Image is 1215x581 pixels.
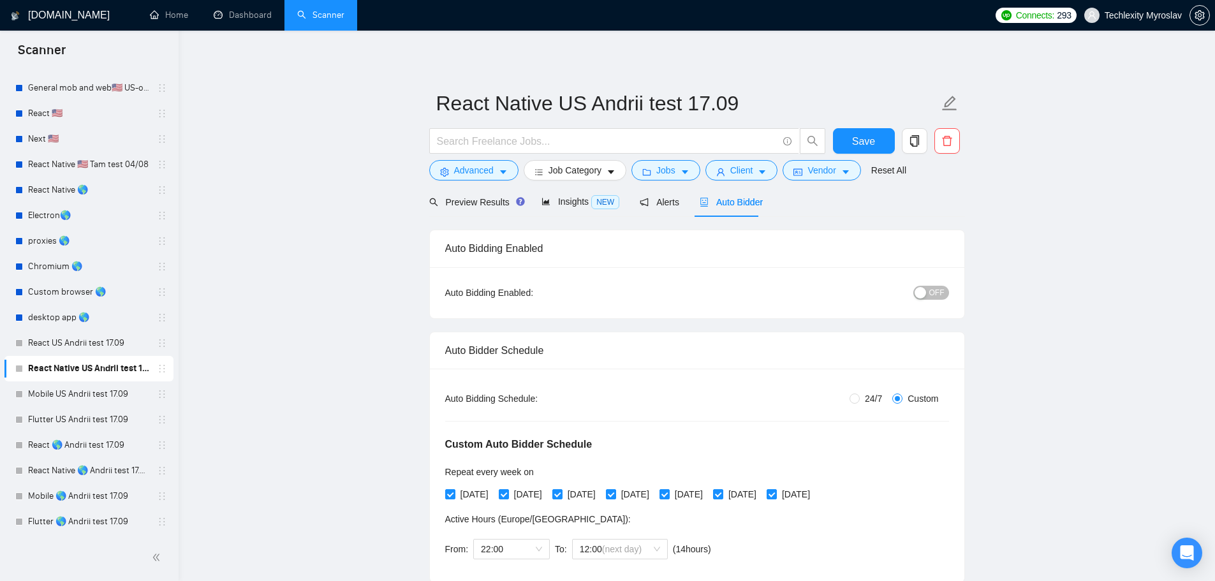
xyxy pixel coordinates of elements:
span: caret-down [607,167,615,177]
button: barsJob Categorycaret-down [524,160,626,180]
span: caret-down [499,167,508,177]
input: Search Freelance Jobs... [437,133,777,149]
button: search [800,128,825,154]
span: holder [157,83,167,93]
a: desktop app 🌎 [28,305,149,330]
span: holder [157,466,167,476]
span: Custom [902,392,943,406]
span: holder [157,210,167,221]
span: Jobs [656,163,675,177]
span: Alerts [640,197,679,207]
a: React Native 🌎 [28,177,149,203]
span: caret-down [758,167,767,177]
span: [DATE] [670,487,708,501]
span: double-left [152,551,165,564]
button: copy [902,128,927,154]
div: Auto Bidding Enabled [445,230,949,267]
span: Client [730,163,753,177]
a: searchScanner [297,10,344,20]
span: copy [902,135,927,147]
span: notification [640,198,649,207]
a: React 🇺🇸 [28,101,149,126]
span: 22:00 [481,540,542,559]
span: area-chart [541,197,550,206]
span: NEW [591,195,619,209]
span: ( 14 hours) [673,544,711,554]
span: holder [157,236,167,246]
a: React Native 🌎 Andrii test 17.09 [28,458,149,483]
span: OFF [929,286,945,300]
a: Flutter US Andrii test 17.09 [28,407,149,432]
input: Scanner name... [436,87,939,119]
span: [DATE] [723,487,762,501]
a: General mob and web🇺🇸 US-only - to be done [28,75,149,101]
span: [DATE] [777,487,815,501]
span: search [800,135,825,147]
div: Open Intercom Messenger [1172,538,1202,568]
span: holder [157,185,167,195]
span: holder [157,313,167,323]
span: (next day) [602,544,642,554]
a: proxies 🌎 [28,228,149,254]
span: holder [157,108,167,119]
span: To: [555,544,567,554]
span: bars [534,167,543,177]
span: Repeat every week on [445,467,534,477]
a: Flutter 🌎 Andrii test 17.09 [28,509,149,534]
span: setting [1190,10,1209,20]
span: Active Hours ( Europe/[GEOGRAPHIC_DATA] ): [445,514,631,524]
a: homeHome [150,10,188,20]
span: edit [941,95,958,112]
a: Next 🇺🇸 [28,126,149,152]
span: Save [852,133,875,149]
span: [DATE] [563,487,601,501]
span: [DATE] [509,487,547,501]
span: caret-down [841,167,850,177]
span: Preview Results [429,197,521,207]
span: Insights [541,196,619,207]
a: Mobile US Andrii test 17.09 [28,381,149,407]
a: React US Andrii test 17.09 [28,330,149,356]
span: idcard [793,167,802,177]
span: [DATE] [455,487,494,501]
span: user [1087,11,1096,20]
span: user [716,167,725,177]
span: holder [157,364,167,374]
span: Scanner [8,41,76,68]
span: folder [642,167,651,177]
span: search [429,198,438,207]
span: holder [157,415,167,425]
span: holder [157,338,167,348]
div: Tooltip anchor [515,196,526,207]
span: caret-down [681,167,689,177]
button: setting [1189,5,1210,26]
div: Auto Bidding Enabled: [445,286,613,300]
button: delete [934,128,960,154]
span: holder [157,134,167,144]
button: settingAdvancedcaret-down [429,160,519,180]
span: holder [157,287,167,297]
span: Auto Bidder [700,197,763,207]
button: Save [833,128,895,154]
span: robot [700,198,709,207]
div: Auto Bidder Schedule [445,332,949,369]
button: folderJobscaret-down [631,160,700,180]
a: Custom browser 🌎 [28,279,149,305]
span: holder [157,389,167,399]
span: Vendor [807,163,836,177]
span: delete [935,135,959,147]
span: setting [440,167,449,177]
a: Reset All [871,163,906,177]
span: 293 [1057,8,1071,22]
button: idcardVendorcaret-down [783,160,860,180]
span: info-circle [783,137,792,145]
span: holder [157,440,167,450]
a: setting [1189,10,1210,20]
a: React Native 🇺🇸 Tam test 04/08 [28,152,149,177]
span: holder [157,261,167,272]
span: Advanced [454,163,494,177]
span: 12:00 [580,540,660,559]
a: Mobile 🌎 Andrii test 17.09 [28,483,149,509]
span: Connects: [1016,8,1054,22]
h5: Custom Auto Bidder Schedule [445,437,593,452]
